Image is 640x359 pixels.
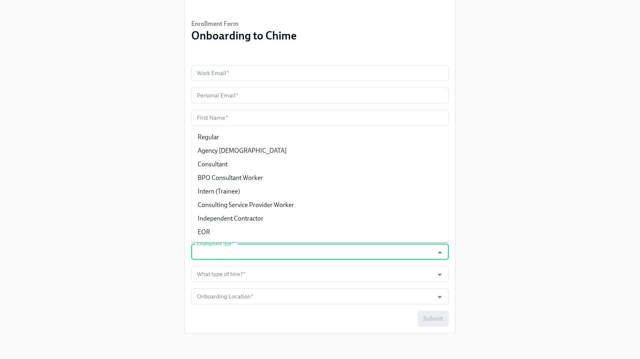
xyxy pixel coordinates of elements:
li: Regular [191,130,449,144]
li: BPO Consultant Worker [191,171,449,185]
li: Independent Contractor [191,212,449,225]
button: Open [434,268,446,281]
li: Intern (Trainee) [191,185,449,198]
button: Open [434,291,446,303]
h6: Enrollment Form [191,20,296,28]
h3: Onboarding to Chime [191,28,296,43]
li: Consulting Service Provider Worker [191,198,449,212]
li: Consultant [191,158,449,171]
button: Close [434,246,446,258]
li: Agency [DEMOGRAPHIC_DATA] [191,144,449,158]
li: EOR [191,225,449,239]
